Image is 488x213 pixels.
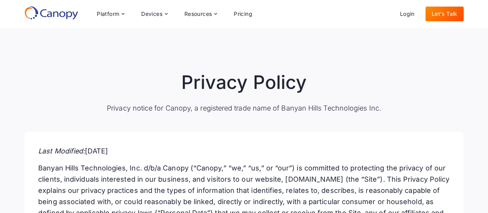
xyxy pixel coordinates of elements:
[24,103,464,113] div: Privacy notice for Canopy, a registered trade name of Banyan Hills Technologies Inc.
[426,7,464,21] a: Let's Talk
[38,146,450,157] p: [DATE]
[97,11,119,17] div: Platform
[141,11,162,17] div: Devices
[91,6,130,22] div: Platform
[394,7,421,21] a: Login
[24,71,464,94] h1: Privacy Policy
[38,147,85,155] em: Last Modified:
[178,6,223,22] div: Resources
[184,11,212,17] div: Resources
[228,7,258,21] a: Pricing
[135,6,174,22] div: Devices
